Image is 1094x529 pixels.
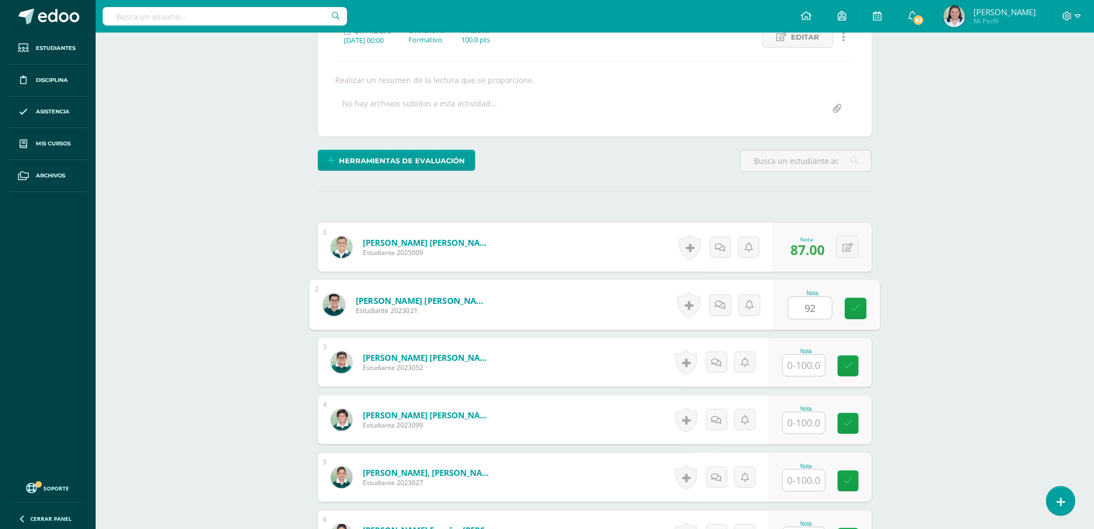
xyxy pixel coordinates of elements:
[36,44,76,53] span: Estudiantes
[788,290,838,296] div: Nota
[9,160,87,192] a: Archivos
[331,467,353,488] img: 0873afc6066486fc706bf52a1efa4cc8.png
[363,363,493,372] span: Estudiante 2023052
[331,75,859,85] div: Realizar un resumen de la lectura que se proporcione.
[782,348,830,354] div: Nota
[783,355,825,376] input: 0-100.0
[791,27,819,47] span: Editar
[973,7,1036,17] span: [PERSON_NAME]
[9,65,87,97] a: Disciplina
[363,467,493,478] a: [PERSON_NAME], [PERSON_NAME]
[9,33,87,65] a: Estudiantes
[36,171,65,180] span: Archivos
[461,35,490,44] div: 100.0 pts
[339,151,466,171] span: Herramientas de evaluación
[783,470,825,491] input: 0-100.0
[740,150,871,171] input: Busca un estudiante aquí...
[13,480,83,495] a: Soporte
[323,294,345,316] img: e340044f6d5ccf77c392c2dcc06c1c70.png
[30,515,72,522] span: Cerrar panel
[789,297,832,319] input: 0-100.0
[408,35,444,44] div: Formativo
[318,150,475,171] a: Herramientas de evaluación
[363,248,493,257] span: Estudiante 2025009
[9,128,87,160] a: Mis cursos
[36,139,71,148] span: Mis cursos
[363,237,493,248] a: [PERSON_NAME] [PERSON_NAME]
[782,521,830,527] div: Nota
[44,485,70,492] span: Soporte
[9,97,87,129] a: Asistencia
[973,16,1036,26] span: Mi Perfil
[36,107,70,116] span: Asistencia
[103,7,347,26] input: Busca un usuario...
[363,420,493,430] span: Estudiante 2023099
[363,410,493,420] a: [PERSON_NAME] [PERSON_NAME] de [PERSON_NAME]
[363,352,493,363] a: [PERSON_NAME] [PERSON_NAME]
[356,306,490,316] span: Estudiante 2023021
[944,5,965,27] img: 2e6c258da9ccee66aa00087072d4f1d6.png
[342,98,497,119] div: No hay archivos subidos a esta actividad...
[783,412,825,434] input: 0-100.0
[913,14,925,26] span: 82
[356,295,490,306] a: [PERSON_NAME] [PERSON_NAME]
[790,240,825,259] span: 87.00
[790,235,825,243] div: Nota:
[344,35,391,45] div: [DATE] 00:00
[363,478,493,487] span: Estudiante 2023027
[331,352,353,373] img: d6a2ab5df38a962150fec0390db1ed22.png
[782,406,830,412] div: Nota
[331,409,353,431] img: ee89b04bd669f3cfacf0aad271811425.png
[782,463,830,469] div: Nota
[36,76,68,85] span: Disciplina
[331,237,353,258] img: 314add3ef7fe8040c09ba1f07e2a0181.png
